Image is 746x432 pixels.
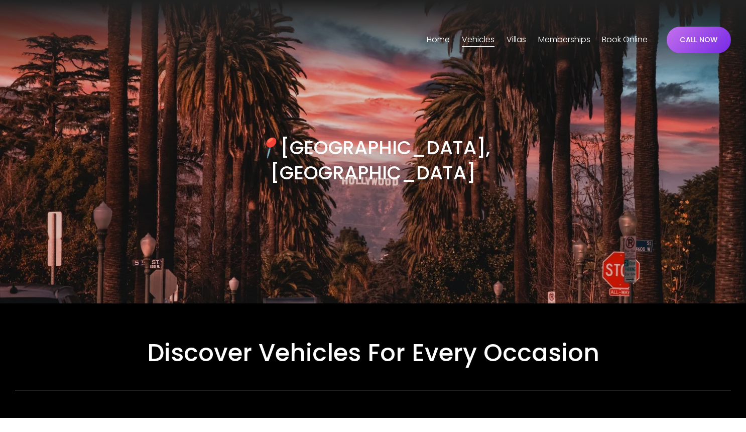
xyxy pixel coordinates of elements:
[507,33,526,47] span: Villas
[15,15,95,65] img: Luxury Car &amp; Home Rentals For Every Occasion
[462,32,494,48] a: folder dropdown
[15,338,731,369] h2: Discover Vehicles For Every Occasion
[507,32,526,48] a: folder dropdown
[257,135,280,161] em: 📍
[462,33,494,47] span: Vehicles
[667,27,731,53] a: CALL NOW
[602,32,648,48] a: Book Online
[194,136,552,186] h3: [GEOGRAPHIC_DATA], [GEOGRAPHIC_DATA]
[427,32,450,48] a: Home
[538,32,590,48] a: Memberships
